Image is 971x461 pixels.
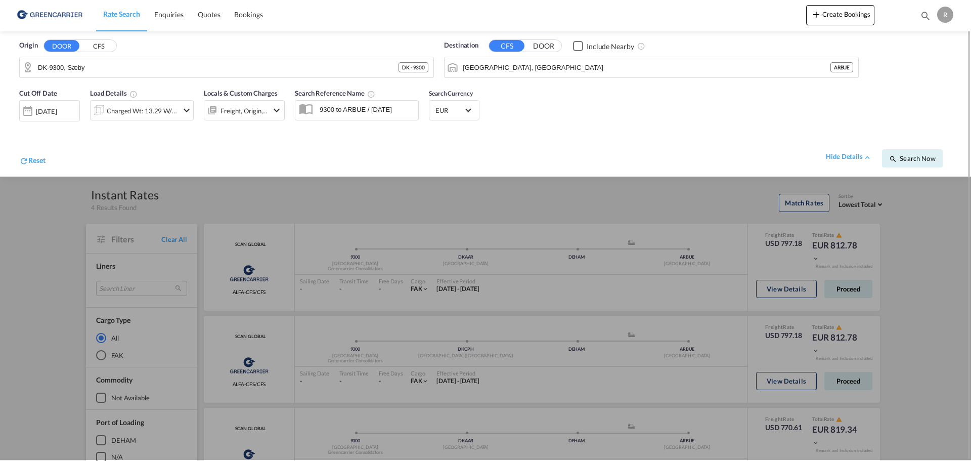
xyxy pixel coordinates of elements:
div: [DATE] [19,100,80,121]
md-icon: Your search will be saved by the below given name [367,90,375,98]
span: Bookings [234,10,262,19]
span: EUR [435,106,464,115]
button: icon-magnifySearch Now [882,149,943,167]
md-icon: Chargeable Weight [129,90,138,98]
input: Search Reference Name [315,102,418,117]
span: Locals & Custom Charges [204,89,278,97]
div: R [937,7,953,23]
div: [DATE] [36,107,57,116]
span: Destination [444,40,478,51]
span: Enquiries [154,10,184,19]
span: Quotes [198,10,220,19]
span: Origin [19,40,37,51]
span: Rate Search [103,10,140,18]
md-checkbox: Checkbox No Ink [573,40,634,51]
div: hide detailsicon-chevron-up [826,152,872,162]
div: Include Nearby [587,41,634,52]
md-icon: icon-magnify [920,10,931,21]
button: DOOR [526,40,561,52]
span: Reset [28,156,46,164]
input: Search by Port [463,60,830,75]
button: DOOR [44,40,79,52]
button: CFS [489,40,524,52]
button: icon-plus 400-fgCreate Bookings [806,5,874,25]
md-icon: icon-magnify [889,155,897,163]
md-datepicker: Select [19,120,27,134]
md-icon: icon-chevron-down [181,104,193,116]
span: DK - 9300 [402,64,425,71]
input: Search by Door [38,60,399,75]
span: Load Details [90,89,138,97]
div: Freight Origin Destinationicon-chevron-down [204,100,285,120]
div: ARBUE [830,62,854,72]
div: Freight Origin Destination [220,104,268,118]
div: icon-refreshReset [19,155,46,167]
md-icon: icon-plus 400-fg [810,8,822,20]
div: Charged Wt: 13.29 W/M [107,104,178,118]
span: icon-magnifySearch Now [889,154,935,162]
div: Charged Wt: 13.29 W/Micon-chevron-down [90,100,194,120]
md-input-container: Buenos Aires, ARBUE [445,57,858,77]
div: icon-magnify [920,10,931,25]
md-icon: icon-chevron-down [271,104,283,116]
button: CFS [81,40,116,52]
md-input-container: DK-9300, Sæby [20,57,433,77]
md-icon: Unchecked: Ignores neighbouring ports when fetching rates.Checked : Includes neighbouring ports w... [637,42,645,50]
md-select: Select Currency: € EUREuro [434,103,474,117]
img: b0b18ec08afe11efb1d4932555f5f09d.png [15,4,83,26]
md-icon: icon-chevron-up [863,153,872,162]
span: Search Reference Name [295,89,375,97]
md-icon: icon-refresh [19,156,28,165]
span: Cut Off Date [19,89,57,97]
span: Search Currency [429,90,473,97]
